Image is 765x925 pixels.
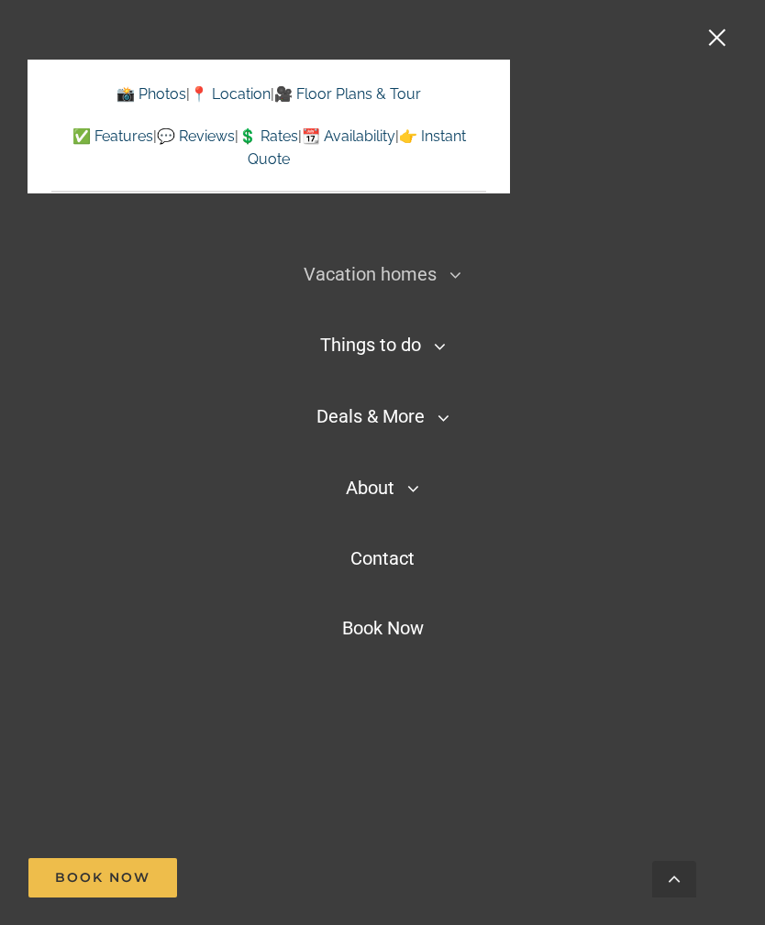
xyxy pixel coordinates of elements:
span: Vacation homes [304,263,437,285]
p: | | [51,83,486,106]
a: 📸 Photos [116,85,186,103]
p: | | | | [51,125,486,171]
a: 🎥 Floor Plans & Tour [274,85,421,103]
a: Book Now [28,858,177,897]
a: 👉 Instant Quote [248,127,466,169]
a: 💲 Rates [238,127,298,145]
a: Toggle Menu [687,29,760,46]
span: Book Now [55,870,150,886]
span: Things to do [320,334,421,356]
a: ✅ Features [72,127,153,145]
a: Contact [339,536,426,580]
span: Contact [350,547,415,569]
span: About [346,477,394,499]
a: 📍 Location [190,85,271,103]
a: Vacation homes [293,252,472,298]
span: Deals & More [316,405,425,427]
a: About [335,466,430,512]
a: Deals & More [305,394,460,440]
a: Things to do [309,323,457,369]
a: 💬 Reviews [157,127,235,145]
a: 📆 Availability [302,127,395,145]
span: Book Now [342,617,424,639]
